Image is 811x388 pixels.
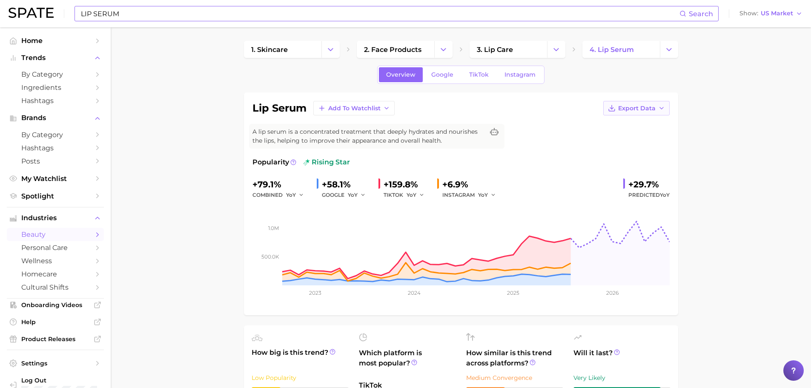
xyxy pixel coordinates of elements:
[379,67,423,82] a: Overview
[359,348,456,376] span: Which platform is most popular?
[7,299,104,311] a: Onboarding Videos
[407,290,420,296] tspan: 2024
[469,71,489,78] span: TikTok
[497,67,543,82] a: Instagram
[21,270,89,278] span: homecare
[407,190,425,200] button: YoY
[7,155,104,168] a: Posts
[7,333,104,345] a: Product Releases
[618,105,656,112] span: Export Data
[21,301,89,309] span: Onboarding Videos
[504,71,536,78] span: Instagram
[309,290,321,296] tspan: 2023
[21,359,89,367] span: Settings
[407,191,416,198] span: YoY
[21,37,89,45] span: Home
[252,157,289,167] span: Popularity
[470,41,547,58] a: 3. lip care
[21,70,89,78] span: by Category
[21,257,89,265] span: wellness
[466,373,563,383] div: Medium Convergence
[603,101,670,115] button: Export Data
[7,316,104,328] a: Help
[21,144,89,152] span: Hashtags
[21,97,89,105] span: Hashtags
[7,357,104,370] a: Settings
[442,178,502,191] div: +6.9%
[7,172,104,185] a: My Watchlist
[7,241,104,254] a: personal care
[7,68,104,81] a: by Category
[466,348,563,368] span: How similar is this trend across platforms?
[252,348,349,368] span: How big is this trend?
[252,373,349,383] div: Low Popularity
[322,190,372,200] div: GOOGLE
[303,157,350,167] span: rising star
[424,67,461,82] a: Google
[80,6,679,21] input: Search here for a brand, industry, or ingredient
[590,46,634,54] span: 4. lip serum
[252,178,310,191] div: +79.1%
[252,190,310,200] div: combined
[434,41,453,58] button: Change Category
[386,71,416,78] span: Overview
[286,190,304,200] button: YoY
[606,290,618,296] tspan: 2026
[252,127,484,145] span: A lip serum is a concentrated treatment that deeply hydrates and nourishes the lips, helping to i...
[573,373,671,383] div: Very Likely
[252,103,307,113] h1: lip serum
[660,41,678,58] button: Change Category
[7,34,104,47] a: Home
[660,192,670,198] span: YoY
[21,377,119,384] span: Log Out
[573,348,671,368] span: Will it last?
[7,94,104,107] a: Hashtags
[364,46,421,54] span: 2. face products
[7,267,104,281] a: homecare
[384,190,430,200] div: TIKTOK
[7,254,104,267] a: wellness
[462,67,496,82] a: TikTok
[357,41,434,58] a: 2. face products
[7,128,104,141] a: by Category
[313,101,395,115] button: Add to Watchlist
[547,41,565,58] button: Change Category
[244,41,321,58] a: 1. skincare
[21,54,89,62] span: Trends
[21,157,89,165] span: Posts
[477,46,513,54] span: 3. lip care
[21,114,89,122] span: Brands
[348,190,366,200] button: YoY
[322,178,372,191] div: +58.1%
[7,212,104,224] button: Industries
[286,191,296,198] span: YoY
[7,281,104,294] a: cultural shifts
[689,10,713,18] span: Search
[21,230,89,239] span: beauty
[21,318,89,326] span: Help
[761,11,793,16] span: US Market
[21,244,89,252] span: personal care
[21,83,89,92] span: Ingredients
[628,190,670,200] span: Predicted
[21,283,89,291] span: cultural shifts
[9,8,54,18] img: SPATE
[384,178,430,191] div: +159.8%
[582,41,660,58] a: 4. lip serum
[21,335,89,343] span: Product Releases
[507,290,519,296] tspan: 2025
[7,190,104,203] a: Spotlight
[21,131,89,139] span: by Category
[303,159,310,166] img: rising star
[251,46,288,54] span: 1. skincare
[21,175,89,183] span: My Watchlist
[7,81,104,94] a: Ingredients
[628,178,670,191] div: +29.7%
[7,141,104,155] a: Hashtags
[478,191,488,198] span: YoY
[7,112,104,124] button: Brands
[7,228,104,241] a: beauty
[21,192,89,200] span: Spotlight
[737,8,805,19] button: ShowUS Market
[478,190,496,200] button: YoY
